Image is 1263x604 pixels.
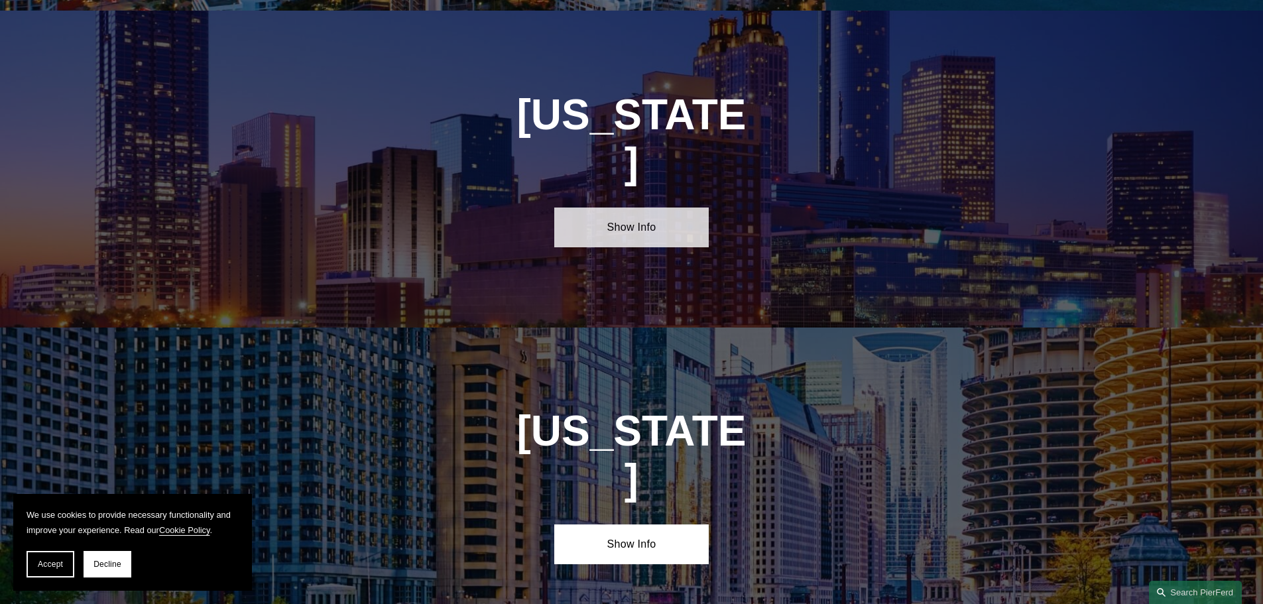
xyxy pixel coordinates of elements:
[516,91,748,188] h1: [US_STATE]
[1149,581,1242,604] a: Search this site
[38,560,63,569] span: Accept
[84,551,131,577] button: Decline
[93,560,121,569] span: Decline
[159,525,210,535] a: Cookie Policy
[13,494,252,591] section: Cookie banner
[554,524,709,564] a: Show Info
[27,551,74,577] button: Accept
[27,507,239,538] p: We use cookies to provide necessary functionality and improve your experience. Read our .
[554,208,709,247] a: Show Info
[516,407,748,504] h1: [US_STATE]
